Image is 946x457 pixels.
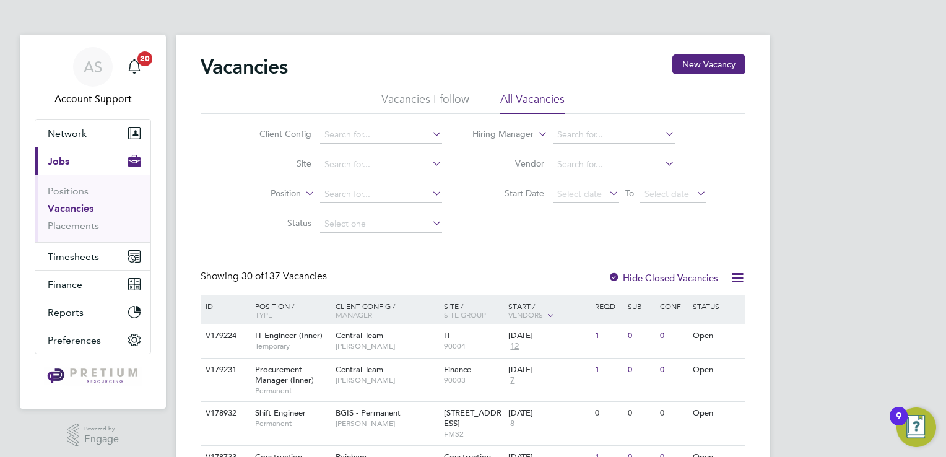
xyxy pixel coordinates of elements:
span: Account Support [35,92,151,107]
span: Reports [48,307,84,318]
button: Jobs [35,147,150,175]
div: 0 [625,402,657,425]
div: Open [690,402,744,425]
div: 1 [592,359,624,381]
span: 7 [508,375,516,386]
button: Timesheets [35,243,150,270]
span: Vendors [508,310,543,320]
span: 8 [508,419,516,429]
span: Finance [48,279,82,290]
span: Permanent [255,419,329,429]
div: V179224 [202,324,246,347]
button: Preferences [35,326,150,354]
input: Search for... [553,126,675,144]
span: 30 of [241,270,264,282]
span: To [622,185,638,201]
label: Status [240,217,311,228]
div: Position / [246,295,332,325]
span: 90004 [444,341,503,351]
div: Conf [657,295,689,316]
span: BGIS - Permanent [336,407,401,418]
span: Network [48,128,87,139]
span: AS [84,59,102,75]
span: IT [444,330,451,341]
div: Client Config / [332,295,441,325]
div: [DATE] [508,331,589,341]
div: 9 [896,416,901,432]
span: 12 [508,341,521,352]
span: Finance [444,364,471,375]
div: Jobs [35,175,150,242]
button: Reports [35,298,150,326]
span: Central Team [336,330,383,341]
span: Type [255,310,272,320]
div: 1 [592,324,624,347]
label: Position [230,188,301,200]
div: Site / [441,295,506,325]
li: All Vacancies [500,92,565,114]
input: Search for... [320,126,442,144]
label: Vendor [473,158,544,169]
div: Sub [625,295,657,316]
span: Central Team [336,364,383,375]
div: V179231 [202,359,246,381]
label: Site [240,158,311,169]
span: [PERSON_NAME] [336,375,438,385]
div: 0 [657,324,689,347]
span: Shift Engineer [255,407,306,418]
div: Showing [201,270,329,283]
div: 0 [625,324,657,347]
label: Hiring Manager [462,128,534,141]
span: [PERSON_NAME] [336,419,438,429]
a: Positions [48,185,89,197]
li: Vacancies I follow [381,92,469,114]
div: 0 [657,359,689,381]
button: New Vacancy [672,54,745,74]
div: 0 [625,359,657,381]
button: Network [35,120,150,147]
a: Vacancies [48,202,93,214]
span: 137 Vacancies [241,270,327,282]
a: Placements [48,220,99,232]
div: [DATE] [508,365,589,375]
input: Search for... [553,156,675,173]
h2: Vacancies [201,54,288,79]
input: Search for... [320,156,442,173]
div: Open [690,324,744,347]
span: Permanent [255,386,329,396]
span: [PERSON_NAME] [336,341,438,351]
span: Site Group [444,310,486,320]
span: Timesheets [48,251,99,263]
img: pretium-logo-retina.png [44,367,141,386]
a: Powered byEngage [67,424,119,447]
div: 0 [657,402,689,425]
div: ID [202,295,246,316]
a: Go to home page [35,367,151,386]
span: FMS2 [444,429,503,439]
a: ASAccount Support [35,47,151,107]
nav: Main navigation [20,35,166,409]
div: Start / [505,295,592,326]
div: V178932 [202,402,246,425]
span: Select date [644,188,689,199]
label: Hide Closed Vacancies [608,272,718,284]
span: Select date [557,188,602,199]
div: Status [690,295,744,316]
a: 20 [122,47,147,87]
span: Temporary [255,341,329,351]
span: 90003 [444,375,503,385]
div: Open [690,359,744,381]
span: Manager [336,310,372,320]
div: Reqd [592,295,624,316]
label: Client Config [240,128,311,139]
span: Engage [84,434,119,445]
div: [DATE] [508,408,589,419]
span: Procurement Manager (Inner) [255,364,314,385]
button: Open Resource Center, 9 new notifications [896,407,936,447]
span: 20 [137,51,152,66]
span: [STREET_ADDRESS] [444,407,501,429]
span: Powered by [84,424,119,434]
input: Select one [320,215,442,233]
span: Jobs [48,155,69,167]
span: Preferences [48,334,101,346]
